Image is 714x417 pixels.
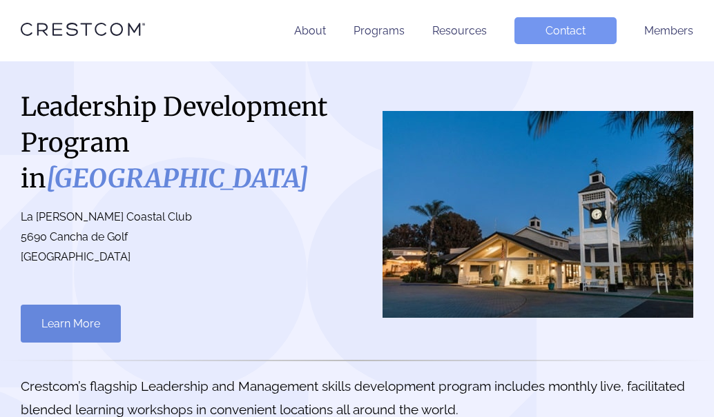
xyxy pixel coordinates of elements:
p: La [PERSON_NAME] Coastal Club 5690 Cancha de Golf [GEOGRAPHIC_DATA] [21,207,343,267]
h1: Leadership Development Program in [21,89,343,196]
a: Resources [432,24,487,37]
a: Members [644,24,693,37]
a: Learn More [21,305,121,343]
i: [GEOGRAPHIC_DATA] [46,163,309,194]
img: San Diego County [383,111,693,318]
a: Contact [514,17,617,44]
a: Programs [354,24,405,37]
a: About [294,24,326,37]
